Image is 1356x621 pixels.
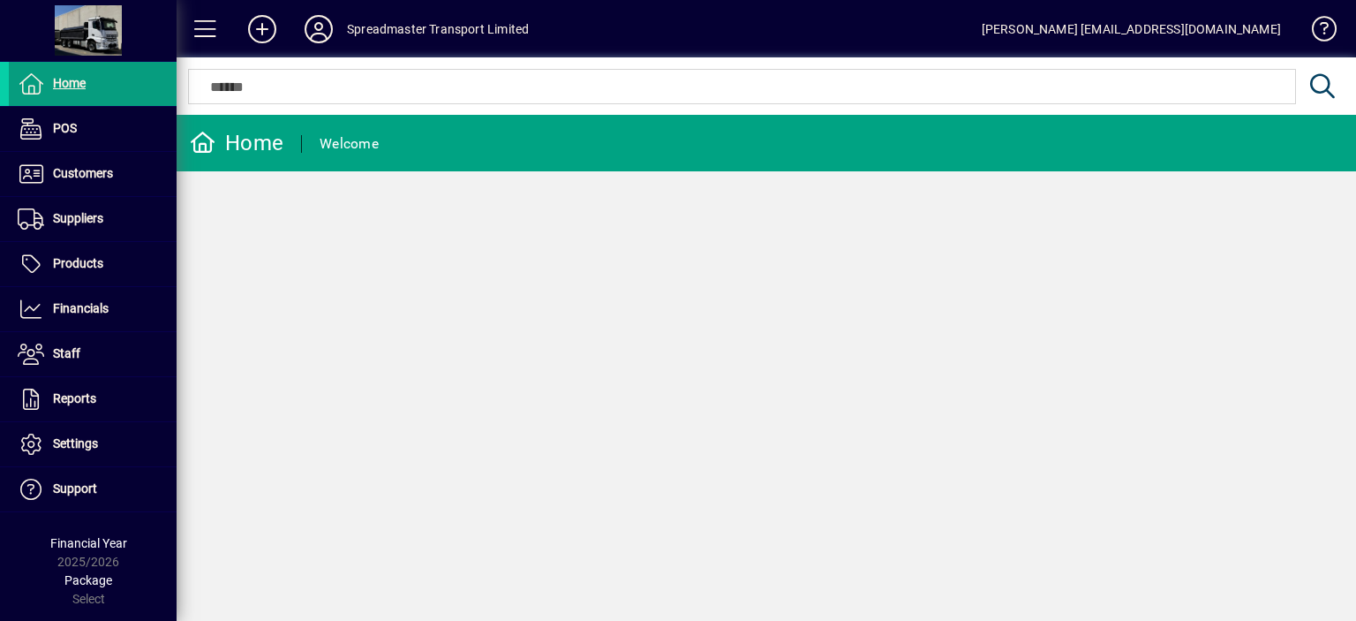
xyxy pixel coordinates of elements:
span: Products [53,256,103,270]
span: Support [53,481,97,496]
button: Profile [290,13,347,45]
a: Customers [9,152,177,196]
button: Add [234,13,290,45]
a: Staff [9,332,177,376]
a: POS [9,107,177,151]
span: Financial Year [50,536,127,550]
span: POS [53,121,77,135]
a: Settings [9,422,177,466]
span: Financials [53,301,109,315]
span: Customers [53,166,113,180]
div: Home [190,129,283,157]
a: Financials [9,287,177,331]
span: Package [64,573,112,587]
span: Settings [53,436,98,451]
div: [PERSON_NAME] [EMAIL_ADDRESS][DOMAIN_NAME] [982,15,1281,43]
a: Knowledge Base [1299,4,1334,61]
span: Home [53,76,86,90]
span: Suppliers [53,211,103,225]
span: Staff [53,346,80,360]
span: Reports [53,391,96,405]
div: Welcome [320,130,379,158]
a: Suppliers [9,197,177,241]
div: Spreadmaster Transport Limited [347,15,529,43]
a: Support [9,467,177,511]
a: Reports [9,377,177,421]
a: Products [9,242,177,286]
